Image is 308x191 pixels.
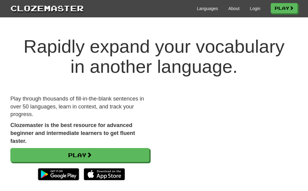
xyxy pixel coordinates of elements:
strong: Clozemaster is the best resource for advanced beginner and intermediate learners to get fluent fa... [10,122,135,144]
a: About [228,5,240,12]
a: Play [10,148,149,162]
a: Clozemaster [10,2,84,14]
a: Play [271,3,298,13]
p: Play through thousands of fill-in-the-blank sentences in over 50 languages, learn in context, and... [10,95,149,118]
a: Login [250,5,260,12]
a: Languages [197,5,218,12]
img: Download_on_the_App_Store_Badge_US-UK_135x40-25178aeef6eb6b83b96f5f2d004eda3bffbb37122de64afbaef7... [84,168,125,180]
img: Get it on Google Play [35,165,82,183]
